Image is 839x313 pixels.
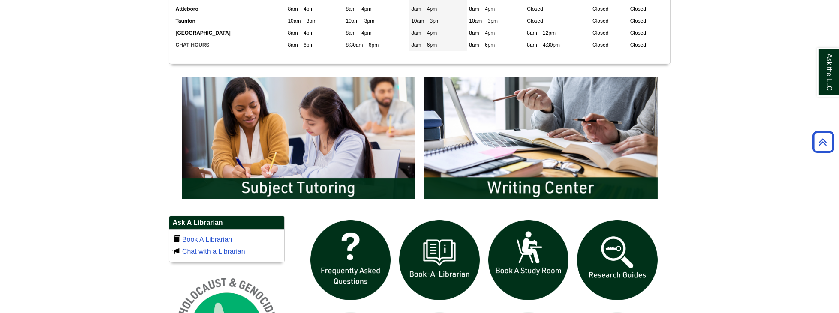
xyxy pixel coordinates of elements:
span: Closed [592,42,608,48]
span: 10am – 3pm [346,18,375,24]
h2: Ask A Librarian [169,216,284,230]
img: frequently asked questions [306,216,395,305]
span: 8am – 4pm [469,6,495,12]
span: Closed [592,18,608,24]
div: slideshow [177,73,662,207]
td: CHAT HOURS [174,39,286,51]
span: 8am – 4pm [288,6,313,12]
span: 8am – 6pm [411,42,437,48]
span: 8am – 6pm [469,42,495,48]
img: book a study room icon links to book a study room web page [484,216,573,305]
span: 8:30am – 6pm [346,42,379,48]
span: Closed [527,18,543,24]
a: Back to Top [809,136,837,148]
td: Attleboro [174,3,286,15]
span: 10am – 3pm [469,18,498,24]
span: 8am – 4pm [411,30,437,36]
td: [GEOGRAPHIC_DATA] [174,27,286,39]
span: 8am – 4pm [346,30,372,36]
span: 8am – 4pm [346,6,372,12]
span: Closed [630,6,646,12]
img: Research Guides icon links to research guides web page [573,216,662,305]
span: 10am – 3pm [288,18,316,24]
span: 8am – 4:30pm [527,42,560,48]
span: 8am – 4pm [288,30,313,36]
span: 10am – 3pm [411,18,440,24]
span: Closed [592,6,608,12]
a: Book A Librarian [182,236,232,243]
img: Book a Librarian icon links to book a librarian web page [395,216,484,305]
span: 8am – 4pm [469,30,495,36]
span: Closed [630,30,646,36]
span: 8am – 4pm [411,6,437,12]
span: Closed [630,18,646,24]
a: Chat with a Librarian [182,248,245,255]
span: Closed [527,6,543,12]
span: 8am – 6pm [288,42,313,48]
span: 8am – 12pm [527,30,556,36]
td: Taunton [174,15,286,27]
img: Subject Tutoring Information [177,73,420,203]
img: Writing Center Information [420,73,662,203]
span: Closed [592,30,608,36]
span: Closed [630,42,646,48]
